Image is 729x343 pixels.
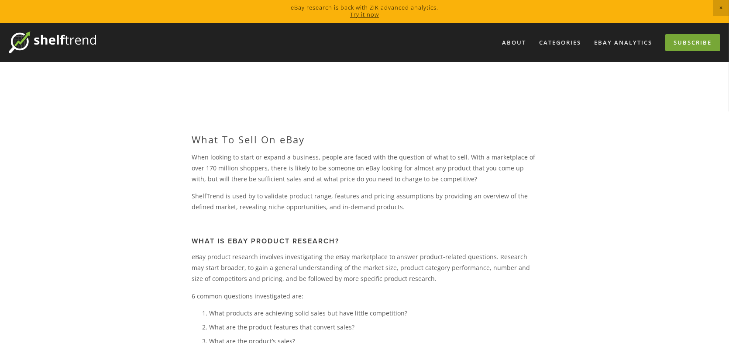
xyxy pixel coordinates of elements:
a: eBay Analytics [588,35,658,50]
div: Categories [533,35,587,50]
p: eBay product research involves investigating the eBay marketplace to answer product-related quest... [192,251,537,284]
p: 6 common questions investigated are: [192,291,537,301]
a: About [496,35,532,50]
a: Try it now [350,10,379,18]
h3: What is eBay Product Research? [192,237,537,245]
a: Subscribe [665,34,720,51]
p: ShelfTrend is used by to validate product range, features and pricing assumptions by providing an... [192,191,537,212]
img: ShelfTrend [9,31,96,53]
p: What are the product features that convert sales? [209,322,537,333]
p: When looking to start or expand a business, people are faced with the question of what to sell. W... [192,152,537,185]
h2: What To Sell On eBay [192,134,537,145]
p: What products are achieving solid sales but have little competition? [209,308,537,319]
